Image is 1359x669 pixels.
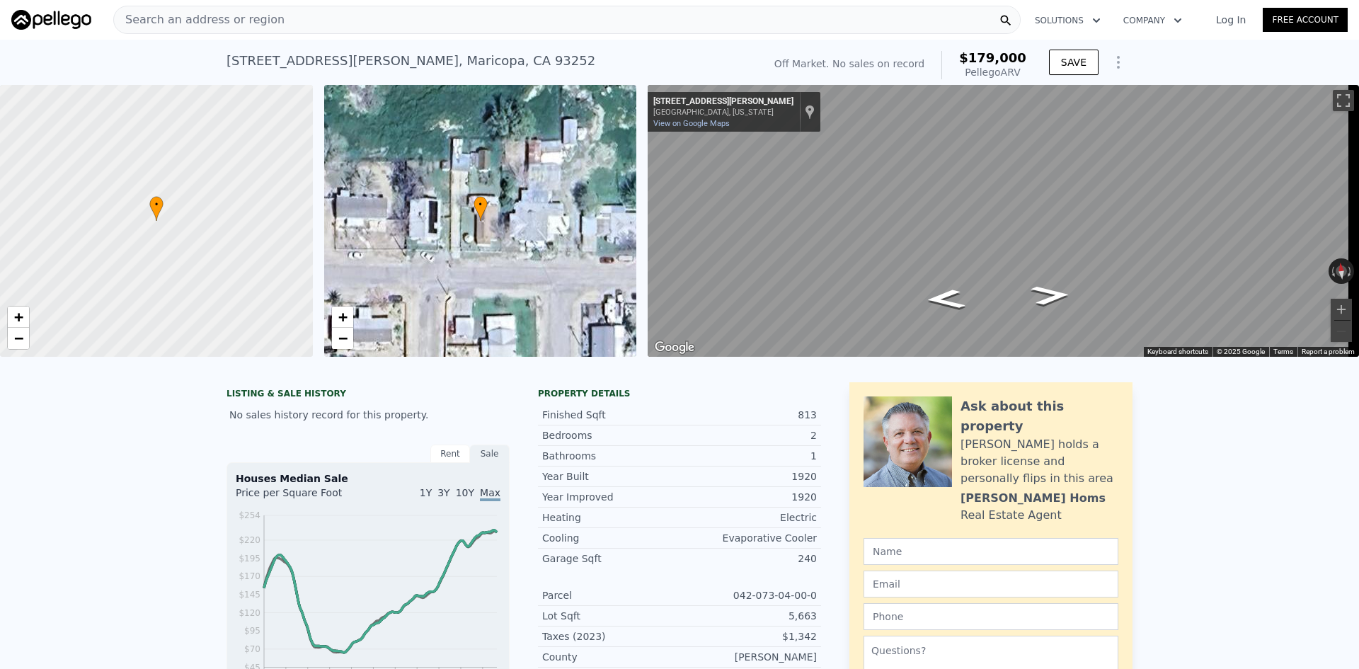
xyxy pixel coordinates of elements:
a: Free Account [1263,8,1348,32]
div: County [542,650,679,664]
div: Off Market. No sales on record [774,57,924,71]
div: Rent [430,445,470,463]
input: Email [864,571,1118,597]
div: $1,342 [679,629,817,644]
input: Phone [864,603,1118,630]
div: Map [648,85,1359,357]
button: Show Options [1104,48,1132,76]
div: Year Built [542,469,679,484]
div: Houses Median Sale [236,471,500,486]
div: • [149,196,164,221]
div: Street View [648,85,1359,357]
div: [STREET_ADDRESS][PERSON_NAME] , Maricopa , CA 93252 [226,51,595,71]
a: Open this area in Google Maps (opens a new window) [651,338,698,357]
div: • [474,196,488,221]
div: [GEOGRAPHIC_DATA], [US_STATE] [653,108,793,117]
span: © 2025 Google [1217,348,1265,355]
span: 3Y [437,487,449,498]
div: [PERSON_NAME] holds a broker license and personally flips in this area [961,436,1118,487]
tspan: $70 [244,644,260,654]
span: Search an address or region [114,11,285,28]
div: 1920 [679,469,817,484]
div: Finished Sqft [542,408,679,422]
a: Terms [1273,348,1293,355]
div: 240 [679,551,817,566]
button: Toggle fullscreen view [1333,90,1354,111]
tspan: $120 [239,608,260,618]
img: Google [651,338,698,357]
div: Cooling [542,531,679,545]
div: Real Estate Agent [961,507,1062,524]
a: Zoom in [332,307,353,328]
div: [STREET_ADDRESS][PERSON_NAME] [653,96,793,108]
div: Year Improved [542,490,679,504]
div: 1 [679,449,817,463]
span: Max [480,487,500,501]
div: Bedrooms [542,428,679,442]
div: Bathrooms [542,449,679,463]
button: Keyboard shortcuts [1147,347,1208,357]
a: Zoom in [8,307,29,328]
div: [PERSON_NAME] Homs [961,490,1106,507]
a: Zoom out [332,328,353,349]
span: − [338,329,347,347]
div: Lot Sqft [542,609,679,623]
img: Pellego [11,10,91,30]
tspan: $95 [244,626,260,636]
a: Report a problem [1302,348,1355,355]
tspan: $220 [239,535,260,545]
button: SAVE [1049,50,1099,75]
div: Ask about this property [961,396,1118,436]
tspan: $170 [239,571,260,581]
span: 1Y [420,487,432,498]
div: Evaporative Cooler [679,531,817,545]
div: Property details [538,388,821,399]
button: Rotate clockwise [1347,258,1355,284]
a: Log In [1199,13,1263,27]
tspan: $195 [239,554,260,564]
div: 042-073-04-00-0 [679,588,817,602]
button: Zoom out [1331,321,1352,342]
div: 2 [679,428,817,442]
a: View on Google Maps [653,119,730,128]
tspan: $145 [239,590,260,600]
div: Price per Square Foot [236,486,368,508]
div: [PERSON_NAME] [679,650,817,664]
button: Solutions [1023,8,1112,33]
span: + [338,308,347,326]
path: Go East, Bush St [1014,280,1088,309]
div: No sales history record for this property. [226,402,510,428]
a: Show location on map [805,104,815,120]
span: • [474,198,488,211]
div: 1920 [679,490,817,504]
button: Reset the view [1335,258,1348,284]
div: 5,663 [679,609,817,623]
span: $179,000 [959,50,1026,65]
div: Taxes (2023) [542,629,679,644]
div: LISTING & SALE HISTORY [226,388,510,402]
span: − [14,329,23,347]
div: Heating [542,510,679,525]
div: Parcel [542,588,679,602]
tspan: $254 [239,510,260,520]
span: • [149,198,164,211]
span: + [14,308,23,326]
div: Electric [679,510,817,525]
button: Zoom in [1331,299,1352,320]
div: Pellego ARV [959,65,1026,79]
span: 10Y [456,487,474,498]
div: Garage Sqft [542,551,679,566]
button: Rotate counterclockwise [1329,258,1336,284]
path: Go West, Bush St [909,285,982,314]
div: Sale [470,445,510,463]
div: 813 [679,408,817,422]
button: Company [1112,8,1193,33]
a: Zoom out [8,328,29,349]
input: Name [864,538,1118,565]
